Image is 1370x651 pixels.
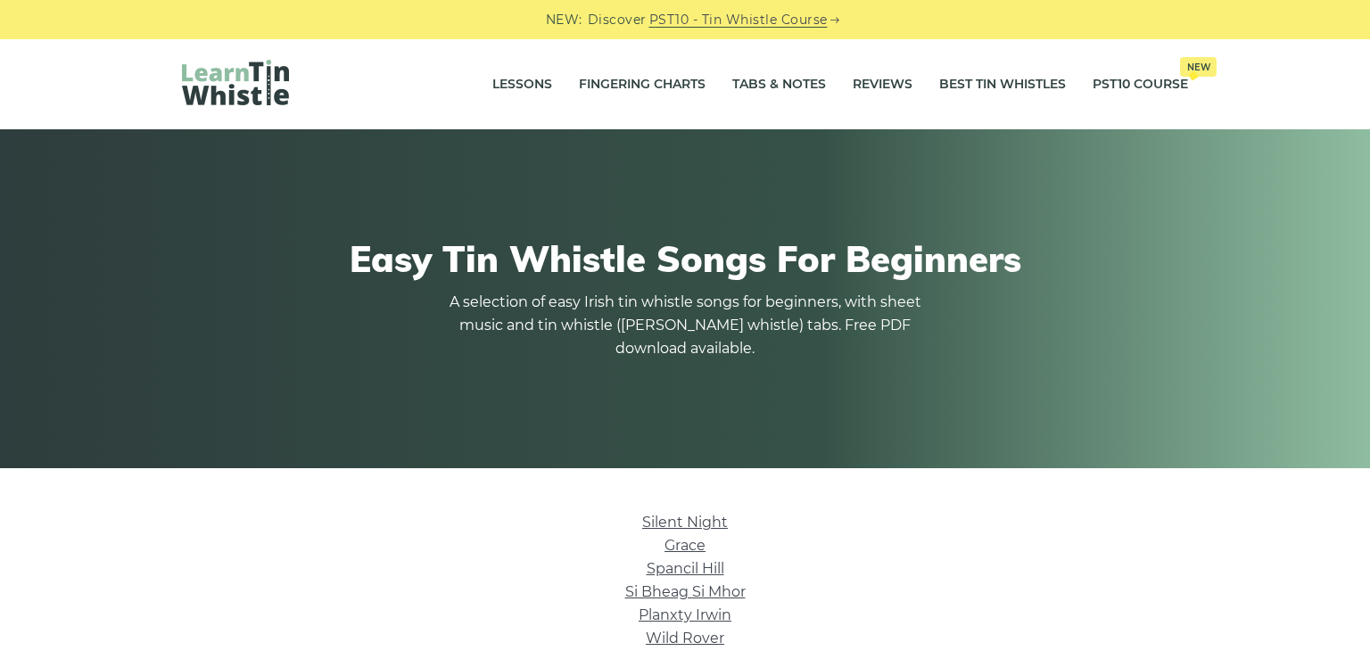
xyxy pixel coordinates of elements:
a: Lessons [492,62,552,107]
p: A selection of easy Irish tin whistle songs for beginners, with sheet music and tin whistle ([PER... [444,291,926,360]
a: Grace [664,537,706,554]
a: PST10 CourseNew [1093,62,1188,107]
a: Fingering Charts [579,62,706,107]
a: Reviews [853,62,912,107]
a: Tabs & Notes [732,62,826,107]
a: Planxty Irwin [639,606,731,623]
a: Silent Night [642,514,728,531]
span: New [1180,57,1217,77]
h1: Easy Tin Whistle Songs For Beginners [182,237,1188,280]
a: Si­ Bheag Si­ Mhor [625,583,746,600]
img: LearnTinWhistle.com [182,60,289,105]
a: Best Tin Whistles [939,62,1066,107]
a: Wild Rover [646,630,724,647]
a: Spancil Hill [647,560,724,577]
